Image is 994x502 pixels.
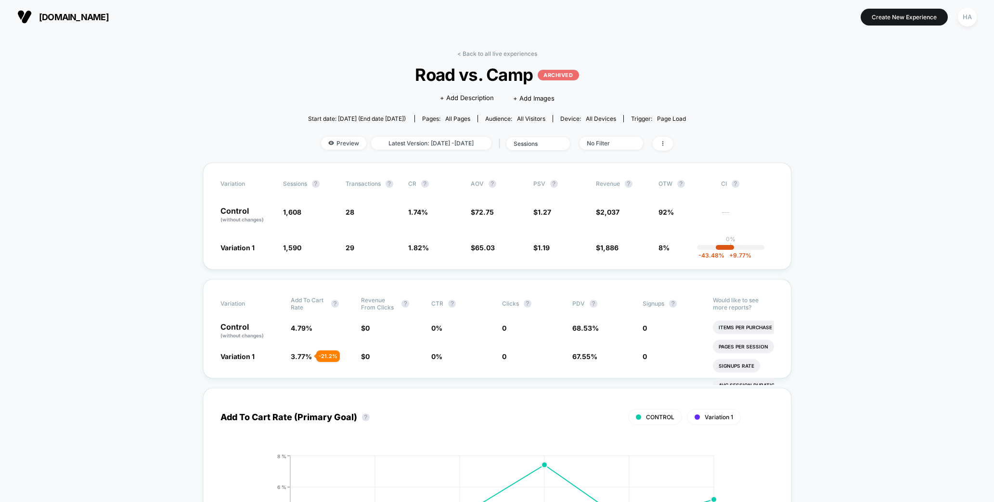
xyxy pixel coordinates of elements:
[658,180,711,188] span: OTW
[538,70,579,80] p: ARCHIVED
[361,352,370,360] span: $
[677,180,685,188] button: ?
[643,300,664,307] span: Signups
[346,244,354,252] span: 29
[14,9,112,25] button: [DOMAIN_NAME]
[502,324,506,332] span: 0
[475,244,495,252] span: 65.03
[958,8,977,26] div: HA
[308,115,406,122] span: Start date: [DATE] (End date [DATE])
[631,115,686,122] div: Trigger:
[713,296,774,311] p: Would like to see more reports?
[401,300,409,308] button: ?
[489,180,496,188] button: ?
[445,115,470,122] span: all pages
[669,300,677,308] button: ?
[471,244,495,252] span: $
[431,352,442,360] span: 0 %
[431,300,443,307] span: CTR
[220,244,255,252] span: Variation 1
[283,208,301,216] span: 1,608
[471,208,494,216] span: $
[431,324,442,332] span: 0 %
[533,208,551,216] span: $
[533,180,545,187] span: PSV
[440,93,494,103] span: + Add Description
[572,300,585,307] span: PDV
[721,180,774,188] span: CI
[713,340,774,353] li: Pages Per Session
[514,140,552,147] div: sessions
[600,244,619,252] span: 1,886
[729,252,733,259] span: +
[572,324,599,332] span: 68.53 %
[596,208,620,216] span: $
[291,352,312,360] span: 3.77 %
[713,359,760,373] li: Signups Rate
[517,115,545,122] span: All Visitors
[524,300,531,308] button: ?
[861,9,948,26] button: Create New Experience
[277,453,286,459] tspan: 8 %
[496,137,506,151] span: |
[513,94,555,102] span: + Add Images
[643,352,647,360] span: 0
[533,244,550,252] span: $
[283,244,301,252] span: 1,590
[732,180,739,188] button: ?
[220,333,264,338] span: (without changes)
[538,208,551,216] span: 1.27
[724,252,751,259] span: 9.77 %
[471,180,484,187] span: AOV
[362,413,370,421] button: ?
[587,140,625,147] div: No Filter
[291,296,326,311] span: Add To Cart Rate
[475,208,494,216] span: 72.75
[448,300,456,308] button: ?
[39,12,109,22] span: [DOMAIN_NAME]
[365,352,370,360] span: 0
[713,378,785,392] li: Avg Session Duration
[312,180,320,188] button: ?
[721,209,774,223] span: ---
[422,115,470,122] div: Pages:
[327,64,667,85] span: Road vs. Camp
[220,296,273,311] span: Variation
[283,180,307,187] span: Sessions
[646,413,674,421] span: CONTROL
[346,180,381,187] span: Transactions
[730,243,732,250] p: |
[408,244,429,252] span: 1.82 %
[277,484,286,489] tspan: 6 %
[657,115,686,122] span: Page Load
[220,323,281,339] p: Control
[553,115,623,122] span: Device:
[408,180,416,187] span: CR
[331,300,339,308] button: ?
[346,208,354,216] span: 28
[713,321,778,334] li: Items Per Purchase
[457,50,537,57] a: < Back to all live experiences
[596,244,619,252] span: $
[361,296,397,311] span: Revenue From Clicks
[586,115,616,122] span: all devices
[502,300,519,307] span: Clicks
[726,235,736,243] p: 0%
[955,7,980,27] button: HA
[321,137,366,150] span: Preview
[421,180,429,188] button: ?
[502,352,506,360] span: 0
[220,180,273,188] span: Variation
[361,324,370,332] span: $
[291,324,312,332] span: 4.79 %
[17,10,32,24] img: Visually logo
[220,352,255,360] span: Variation 1
[408,208,428,216] span: 1.74 %
[220,207,273,223] p: Control
[658,208,674,216] span: 92%
[538,244,550,252] span: 1.19
[600,208,620,216] span: 2,037
[316,350,340,362] div: - 21.2 %
[596,180,620,187] span: Revenue
[698,252,724,259] span: -43.48 %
